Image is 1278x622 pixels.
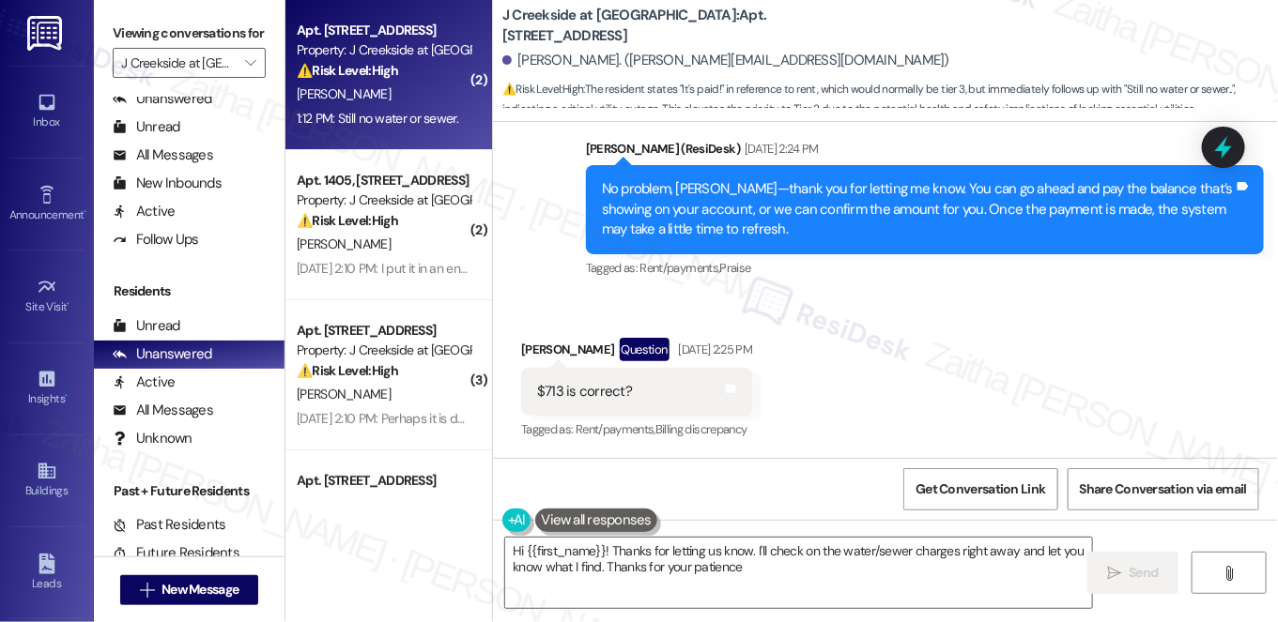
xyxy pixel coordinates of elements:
[916,479,1045,499] span: Get Conversation Link
[903,468,1057,510] button: Get Conversation Link
[640,260,720,276] span: Rent/payments ,
[297,62,398,79] strong: ⚠️ Risk Level: High
[1107,566,1121,581] i: 
[113,429,192,448] div: Unknown
[297,212,398,229] strong: ⚠️ Risk Level: High
[297,471,470,491] div: Apt. [STREET_ADDRESS]
[297,235,391,252] span: [PERSON_NAME]
[9,271,85,322] a: Site Visit •
[9,363,85,414] a: Insights •
[9,86,85,137] a: Inbox
[113,515,226,535] div: Past Residents
[502,51,949,70] div: [PERSON_NAME]. ([PERSON_NAME][EMAIL_ADDRESS][DOMAIN_NAME])
[297,362,398,379] strong: ⚠️ Risk Level: High
[1068,468,1259,510] button: Share Conversation via email
[297,341,470,360] div: Property: J Creekside at [GEOGRAPHIC_DATA]
[1222,566,1236,581] i: 
[505,538,1092,608] textarea: Hi {{first_name}}! Thanks for letting us know. I'll check on the water/sewer charges right away a...
[9,548,85,599] a: Leads
[620,338,670,361] div: Question
[94,281,285,301] div: Residents
[297,386,391,402] span: [PERSON_NAME]
[521,416,752,443] div: Tagged as:
[720,260,751,276] span: Praise
[9,455,85,506] a: Buildings
[521,338,752,368] div: [PERSON_NAME]
[655,421,747,437] span: Billing discrepancy
[113,401,213,420] div: All Messages
[537,382,632,402] div: $713 is correct?
[113,202,176,221] div: Active
[502,80,1278,120] span: : The resident states "It's paid!" in reference to rent, which would normally be tier 3, but imme...
[94,481,285,501] div: Past + Future Residents
[586,254,1264,281] div: Tagged as:
[84,205,86,219] span: •
[113,316,180,336] div: Unread
[297,190,470,210] div: Property: J Creekside at [GEOGRAPHIC_DATA]
[27,16,66,51] img: ResiDesk Logo
[1087,552,1178,594] button: Send
[113,372,176,392] div: Active
[113,543,239,563] div: Future Residents
[245,55,255,70] i: 
[576,421,655,437] span: Rent/payments ,
[113,19,266,48] label: Viewing conversations for
[113,117,180,137] div: Unread
[121,48,236,78] input: All communities
[113,89,212,109] div: Unanswered
[297,21,470,40] div: Apt. [STREET_ADDRESS]
[162,580,239,599] span: New Message
[602,179,1234,239] div: No problem, [PERSON_NAME]—thank you for letting me know. You can go ahead and pay the balance tha...
[113,344,212,364] div: Unanswered
[297,40,470,60] div: Property: J Creekside at [GEOGRAPHIC_DATA]
[297,410,672,427] div: [DATE] 2:10 PM: Perhaps it is due to the issue that occurred with Built?
[140,583,154,598] i: 
[68,297,70,311] span: •
[502,6,878,46] b: J Creekside at [GEOGRAPHIC_DATA]: Apt. [STREET_ADDRESS]
[113,230,199,250] div: Follow Ups
[1130,563,1159,583] span: Send
[1080,479,1247,499] span: Share Conversation via email
[120,575,259,605] button: New Message
[297,110,458,127] div: 1:12 PM: Still no water or sewer.
[297,85,391,102] span: [PERSON_NAME]
[113,145,213,165] div: All Messages
[297,171,470,190] div: Apt. 1405, [STREET_ADDRESS]
[502,82,583,97] strong: ⚠️ Risk Level: High
[65,389,68,402] span: •
[740,139,819,159] div: [DATE] 2:24 PM
[586,139,1264,165] div: [PERSON_NAME] (ResiDesk)
[674,340,753,359] div: [DATE] 2:25 PM
[297,321,470,341] div: Apt. [STREET_ADDRESS]
[113,174,222,193] div: New Inbounds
